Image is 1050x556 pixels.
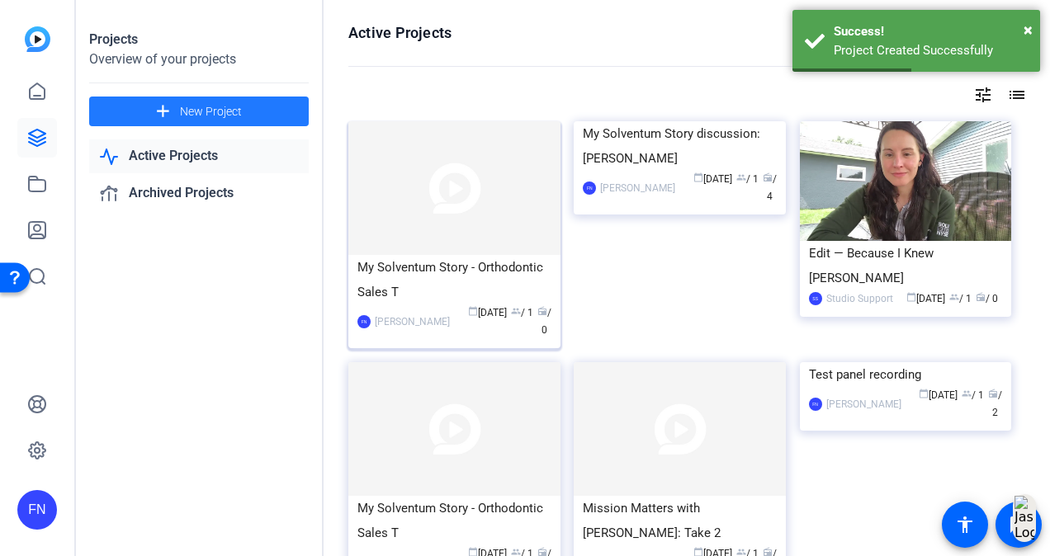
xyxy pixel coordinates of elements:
div: FN [583,181,596,195]
span: / 1 [511,307,533,318]
mat-icon: add [153,101,173,122]
div: Project Created Successfully [834,41,1028,60]
h1: Active Projects [348,23,452,43]
div: FN [809,398,822,411]
div: FN [17,490,57,530]
img: blue-gradient.svg [25,26,50,52]
div: Studio Support [826,290,893,307]
div: My Solventum Story - Orthodontic Sales T [357,496,551,545]
div: Projects [89,30,309,49]
mat-icon: list [1005,85,1025,105]
div: Mission Matters with [PERSON_NAME]: Take 2 [583,496,777,545]
span: calendar_today [906,292,916,302]
span: [DATE] [693,173,732,185]
span: group [949,292,959,302]
a: Active Projects [89,139,309,173]
mat-icon: message [1009,515,1029,535]
div: My Solventum Story - Orthodontic Sales T [357,255,551,304]
span: radio [976,292,986,302]
span: group [962,389,972,398]
mat-icon: accessibility [955,515,975,535]
div: Test panel recording [809,362,1003,387]
div: Success! [834,22,1028,41]
mat-icon: tune [973,85,993,105]
div: Overview of your projects [89,49,309,69]
div: [PERSON_NAME] [600,180,675,196]
span: calendar_today [693,172,703,182]
span: [DATE] [919,389,958,401]
div: [PERSON_NAME] [375,313,450,330]
span: [DATE] [906,293,945,304]
div: [PERSON_NAME] [826,396,901,412]
div: My Solventum Story discussion: [PERSON_NAME] [583,121,777,171]
span: radio [537,306,547,316]
div: FN [357,315,371,328]
span: × [1024,20,1033,40]
span: / 4 [763,173,777,202]
span: calendar_today [468,306,478,316]
span: calendar_today [919,389,929,398]
button: Close [1024,17,1033,42]
span: group [736,172,746,182]
span: [DATE] [468,307,507,318]
button: New Project [89,97,309,126]
div: SS [809,292,822,305]
span: / 1 [949,293,972,304]
div: Edit — Because I Knew [PERSON_NAME] [809,241,1003,290]
span: New Project [180,103,242,120]
span: / 2 [988,389,1002,418]
span: radio [988,389,998,398]
span: group [511,306,521,316]
a: Archived Projects [89,177,309,210]
span: / 0 [537,307,551,336]
span: / 0 [976,293,998,304]
span: radio [763,172,773,182]
span: / 1 [962,389,984,401]
span: / 1 [736,173,759,185]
